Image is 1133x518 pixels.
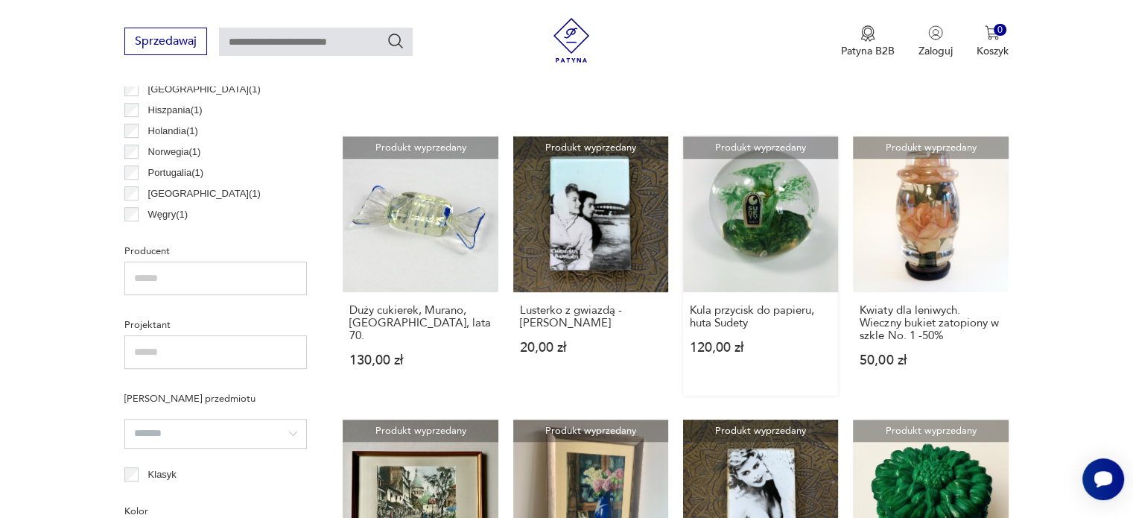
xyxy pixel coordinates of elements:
[148,102,203,119] p: Hiszpania ( 1 )
[1082,458,1124,500] iframe: Smartsupp widget button
[124,37,207,48] a: Sprzedawaj
[387,32,404,50] button: Szukaj
[860,354,1001,367] p: 50,00 zł
[841,25,895,58] a: Ikona medaluPatyna B2B
[918,44,953,58] p: Zaloguj
[124,243,307,259] p: Producent
[977,44,1009,58] p: Koszyk
[148,206,188,223] p: Węgry ( 1 )
[124,391,307,407] p: [PERSON_NAME] przedmiotu
[690,304,831,329] h3: Kula przycisk do papieru, huta Sudety
[683,136,838,395] a: Produkt wyprzedanyKula przycisk do papieru, huta SudetyKula przycisk do papieru, huta Sudety120,0...
[520,304,661,329] h3: Lusterko z gwiazdą - [PERSON_NAME]
[124,317,307,333] p: Projektant
[690,341,831,354] p: 120,00 zł
[520,341,661,354] p: 20,00 zł
[994,24,1006,37] div: 0
[349,354,491,367] p: 130,00 zł
[148,467,177,483] p: Klasyk
[841,25,895,58] button: Patyna B2B
[977,25,1009,58] button: 0Koszyk
[928,25,943,40] img: Ikonka użytkownika
[148,81,261,98] p: [GEOGRAPHIC_DATA] ( 1 )
[148,123,198,139] p: Holandia ( 1 )
[349,304,491,342] h3: Duży cukierek, Murano, [GEOGRAPHIC_DATA], lata 70.
[513,136,668,395] a: Produkt wyprzedanyLusterko z gwiazdą - Romy SchneiderLusterko z gwiazdą - [PERSON_NAME]20,00 zł
[860,304,1001,342] h3: Kwiaty dla leniwych. Wieczny bukiet zatopiony w szkle No. 1 -50%
[549,18,594,63] img: Patyna - sklep z meblami i dekoracjami vintage
[985,25,1000,40] img: Ikona koszyka
[124,28,207,55] button: Sprzedawaj
[148,165,203,181] p: Portugalia ( 1 )
[918,25,953,58] button: Zaloguj
[853,136,1008,395] a: Produkt wyprzedanyKwiaty dla leniwych. Wieczny bukiet zatopiony w szkle No. 1 -50%Kwiaty dla leni...
[343,136,498,395] a: Produkt wyprzedanyDuży cukierek, Murano, Włochy, lata 70.Duży cukierek, Murano, [GEOGRAPHIC_DATA]...
[860,25,875,42] img: Ikona medalu
[148,186,261,202] p: [GEOGRAPHIC_DATA] ( 1 )
[148,144,201,160] p: Norwegia ( 1 )
[841,44,895,58] p: Patyna B2B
